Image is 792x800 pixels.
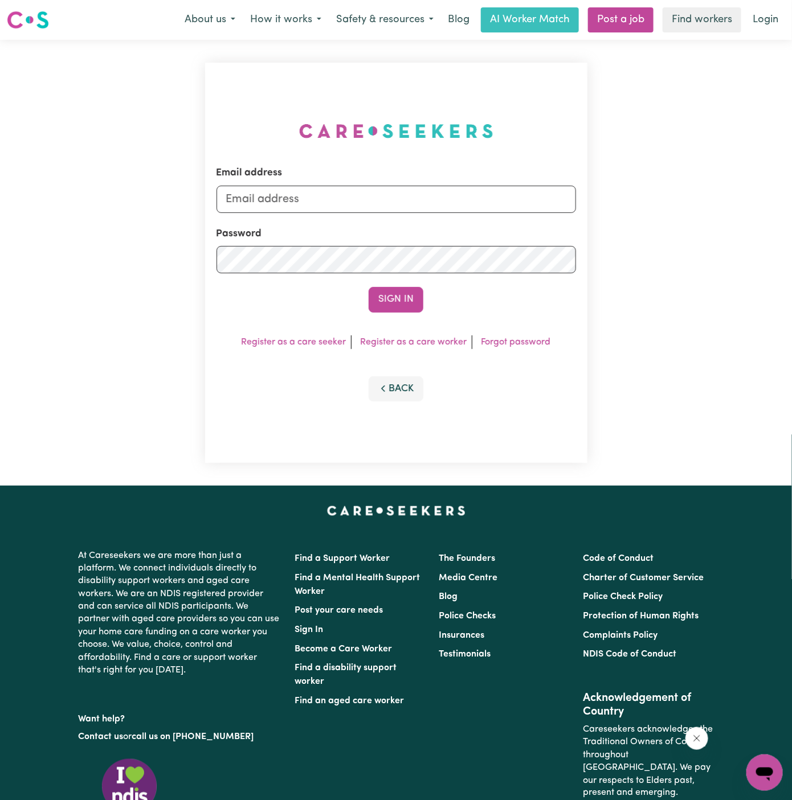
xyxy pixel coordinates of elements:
a: Post a job [588,7,654,32]
a: NDIS Code of Conduct [583,650,677,659]
a: Protection of Human Rights [583,612,699,621]
a: Find workers [663,7,741,32]
button: Safety & resources [329,8,441,32]
a: Police Checks [439,612,496,621]
p: Want help? [78,708,281,725]
a: Careseekers home page [327,506,466,515]
button: About us [177,8,243,32]
a: AI Worker Match [481,7,579,32]
a: Register as a care worker [361,338,467,347]
a: Media Centre [439,573,497,582]
a: Contact us [78,732,123,741]
a: Post your care needs [295,606,383,615]
a: Code of Conduct [583,554,654,563]
button: How it works [243,8,329,32]
a: Insurances [439,631,484,640]
a: Charter of Customer Service [583,573,704,582]
label: Password [217,227,262,241]
a: Find a Mental Health Support Worker [295,573,420,596]
iframe: Close message [685,727,708,750]
a: Blog [441,7,476,32]
a: Login [746,7,785,32]
a: Complaints Policy [583,631,658,640]
a: Testimonials [439,650,491,659]
iframe: Button to launch messaging window [746,754,783,791]
a: Forgot password [481,338,551,347]
a: Find a disability support worker [295,663,397,686]
input: Email address [217,186,576,213]
a: Police Check Policy [583,592,663,601]
p: At Careseekers we are more than just a platform. We connect individuals directly to disability su... [78,545,281,682]
img: Careseekers logo [7,10,49,30]
p: or [78,726,281,748]
a: The Founders [439,554,495,563]
button: Back [369,376,423,401]
a: call us on [PHONE_NUMBER] [132,732,254,741]
a: Find an aged care worker [295,696,404,705]
button: Sign In [369,287,423,312]
a: Find a Support Worker [295,554,390,563]
a: Become a Care Worker [295,645,392,654]
h2: Acknowledgement of Country [583,691,714,719]
label: Email address [217,166,283,180]
span: Need any help? [7,8,69,17]
a: Register as a care seeker [242,338,346,347]
a: Careseekers logo [7,7,49,33]
a: Sign In [295,625,323,634]
a: Blog [439,592,458,601]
